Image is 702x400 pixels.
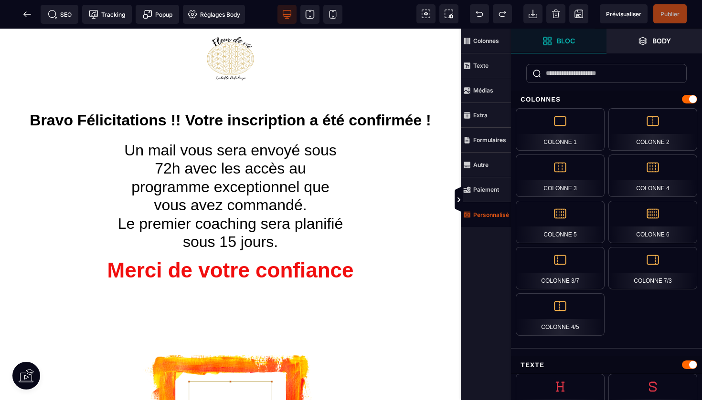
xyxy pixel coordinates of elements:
span: Personnalisé [461,202,511,227]
span: Popup [143,10,172,19]
strong: Personnalisé [473,211,509,218]
div: Colonne 4 [608,154,697,197]
strong: Colonnes [473,37,499,44]
span: Enregistrer le contenu [653,4,687,23]
div: Colonne 1 [516,108,605,151]
div: Colonne 3/7 [516,247,605,289]
strong: Formulaires [473,136,506,144]
div: Texte [511,356,702,374]
span: Voir bureau [277,5,297,24]
strong: Paiement [473,186,499,193]
div: Colonne 2 [608,108,697,151]
span: Retour [18,5,37,24]
span: Voir tablette [300,5,319,24]
span: Importer [523,4,542,23]
span: Défaire [470,4,489,23]
span: Ouvrir les blocs [511,29,606,53]
span: Paiement [461,177,511,202]
strong: Texte [473,62,489,69]
span: Favicon [183,5,245,24]
span: Aperçu [600,4,648,23]
span: Ouvrir les calques [606,29,702,53]
div: Colonne 5 [516,201,605,243]
span: Rétablir [493,4,512,23]
span: Prévisualiser [606,10,641,18]
span: Métadata SEO [41,5,78,24]
h1: Merci de votre confiance [14,225,447,259]
span: Formulaires [461,128,511,153]
span: Tracking [89,10,125,19]
strong: Médias [473,87,493,94]
span: Voir mobile [323,5,342,24]
span: Autre [461,153,511,177]
strong: Extra [473,112,488,119]
span: Colonnes [461,29,511,53]
strong: Body [652,37,671,44]
span: Un mail vous sera envoyé sous 72h avec les accès au programme exceptionnel que vous avez commandé... [118,113,347,222]
div: Colonne 4/5 [516,293,605,336]
span: Afficher les vues [511,186,521,215]
span: Voir les composants [416,4,436,23]
span: Créer une alerte modale [136,5,179,24]
div: Colonne 3 [516,154,605,197]
img: 79515fb81ae77b9786bb11d831489bbc_Design_sans_titre-10.png [198,7,263,52]
span: Nettoyage [546,4,565,23]
span: Médias [461,78,511,103]
span: Réglages Body [188,10,240,19]
span: Code de suivi [82,5,132,24]
strong: Autre [473,161,489,168]
div: Colonne 7/3 [608,247,697,289]
div: Colonnes [511,91,702,108]
div: Colonne 6 [608,201,697,243]
h1: Bravo Félicitations !! Votre inscription a été confirmée ! [14,78,447,105]
strong: Bloc [557,37,575,44]
span: Texte [461,53,511,78]
span: SEO [48,10,72,19]
span: Enregistrer [569,4,588,23]
span: Publier [660,10,680,18]
span: Extra [461,103,511,128]
span: Capture d'écran [439,4,458,23]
